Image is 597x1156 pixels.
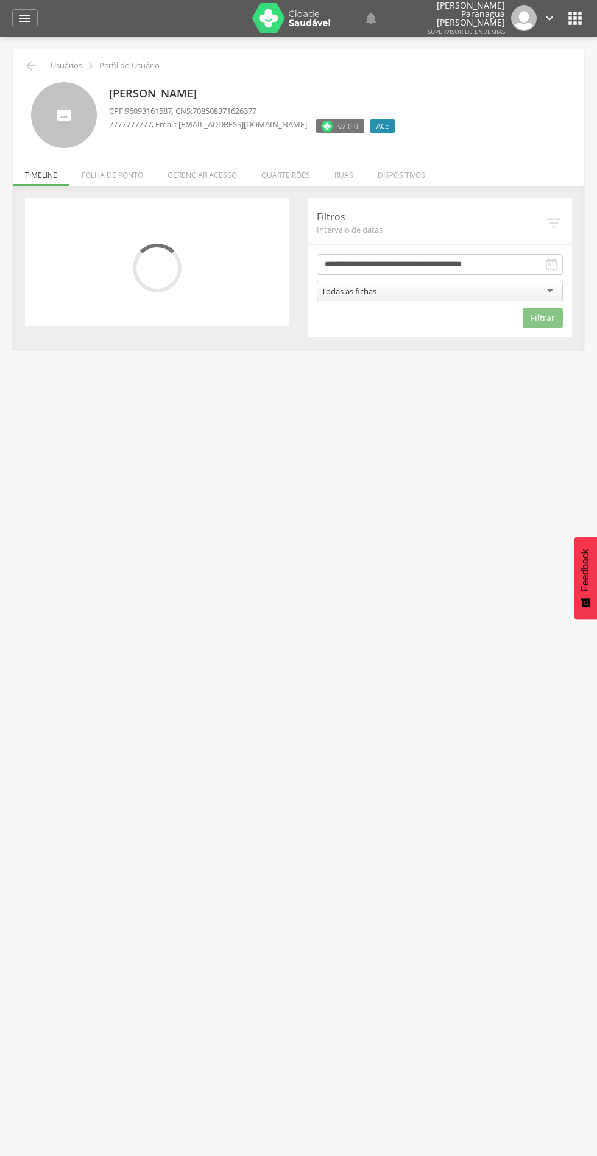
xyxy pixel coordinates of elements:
[364,5,378,31] a: 
[51,61,82,71] p: Usuários
[125,105,172,116] span: 96093161587
[322,158,366,186] li: Ruas
[394,1,506,27] p: [PERSON_NAME] Paranagua [PERSON_NAME]
[428,27,505,36] span: Supervisor de Endemias
[109,86,401,102] p: [PERSON_NAME]
[155,158,249,186] li: Gerenciar acesso
[24,58,38,73] i: Voltar
[12,9,38,27] a: 
[109,119,152,130] span: 7777777777
[366,158,437,186] li: Dispositivos
[317,210,545,224] p: Filtros
[574,537,597,619] button: Feedback - Mostrar pesquisa
[543,12,556,25] i: 
[316,119,364,133] label: Versão do aplicativo
[543,5,556,31] a: 
[99,61,160,71] p: Perfil do Usuário
[565,9,585,28] i: 
[317,224,545,235] span: Intervalo de datas
[109,119,307,130] p: , Email: [EMAIL_ADDRESS][DOMAIN_NAME]
[376,121,389,131] span: ACE
[364,11,378,26] i: 
[84,59,97,72] i: 
[580,549,591,591] span: Feedback
[18,11,32,26] i: 
[69,158,155,186] li: Folha de ponto
[249,158,322,186] li: Quarteirões
[109,105,401,117] p: CPF: , CNS:
[545,214,563,232] i: 
[544,257,559,272] i: 
[338,120,358,132] span: v2.0.0
[523,308,563,328] button: Filtrar
[322,286,376,297] div: Todas as fichas
[193,105,256,116] span: 708508371626377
